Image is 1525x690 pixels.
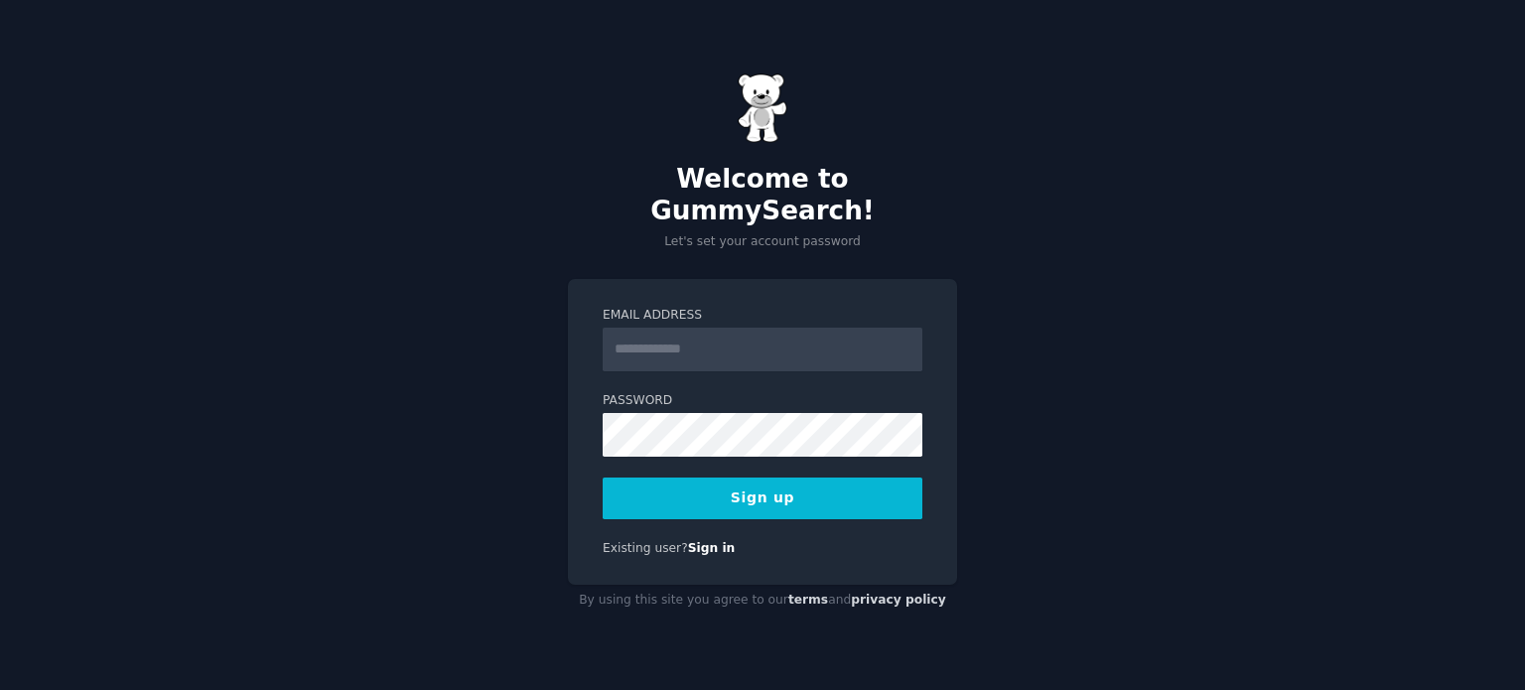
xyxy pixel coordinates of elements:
div: By using this site you agree to our and [568,585,957,617]
p: Let's set your account password [568,233,957,251]
img: Gummy Bear [738,73,787,143]
button: Sign up [603,478,922,519]
label: Password [603,392,922,410]
a: Sign in [688,541,736,555]
span: Existing user? [603,541,688,555]
a: terms [788,593,828,607]
a: privacy policy [851,593,946,607]
label: Email Address [603,307,922,325]
h2: Welcome to GummySearch! [568,164,957,226]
